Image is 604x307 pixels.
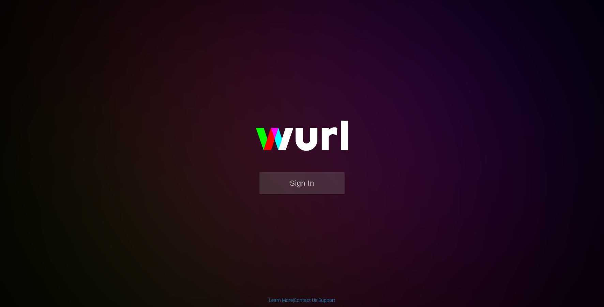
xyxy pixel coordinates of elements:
a: Support [318,297,335,303]
button: Sign In [259,172,345,194]
img: wurl-logo-on-black-223613ac3d8ba8fe6dc639794a292ebdb59501304c7dfd60c99c58986ef67473.svg [234,106,370,172]
a: Contact Us [294,297,317,303]
a: Learn More [269,297,293,303]
div: | | [269,297,335,304]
